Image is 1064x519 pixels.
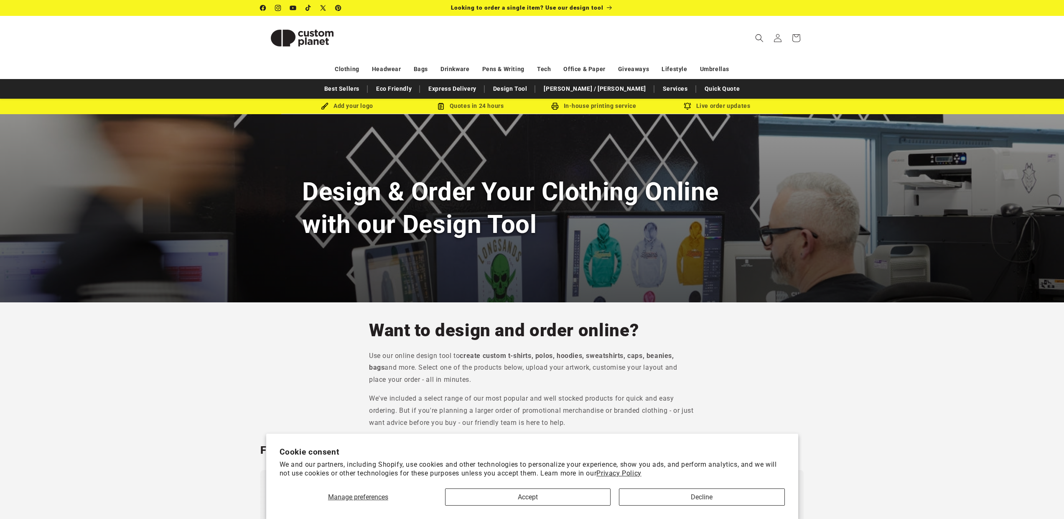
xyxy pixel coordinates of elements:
span: Manage preferences [328,493,388,501]
a: Design Tool [489,82,532,96]
h1: Design & Order Your Clothing Online with our Design Tool [302,176,762,240]
a: Drinkware [440,62,469,77]
a: Services [659,82,692,96]
a: Pens & Writing [482,62,524,77]
a: Best Sellers [320,82,364,96]
p: Use our online design tool to and more. Select one of the products below, upload your artwork, cu... [369,350,695,386]
a: Eco Friendly [372,82,416,96]
a: Giveaways [618,62,649,77]
h2: Want to design and order online? [369,319,695,342]
a: Privacy Policy [596,469,641,477]
a: [PERSON_NAME] / [PERSON_NAME] [540,82,650,96]
button: Decline [619,488,784,506]
h2: First, choose your product... [260,444,403,457]
a: Umbrellas [700,62,729,77]
a: Tech [537,62,551,77]
div: Live order updates [655,101,779,111]
p: We and our partners, including Shopify, use cookies and other technologies to personalize your ex... [280,460,785,478]
a: Office & Paper [563,62,605,77]
summary: Search [750,29,769,47]
a: Lifestyle [662,62,687,77]
div: Quotes in 24 hours [409,101,532,111]
a: Quick Quote [700,82,744,96]
iframe: Chat Widget [1022,479,1064,519]
img: Order updates [684,102,691,110]
a: Clothing [335,62,359,77]
span: Looking to order a single item? Use our design tool [451,4,603,11]
a: Headwear [372,62,401,77]
button: Accept [445,488,611,506]
h2: Cookie consent [280,447,785,457]
div: In-house printing service [532,101,655,111]
strong: create custom t-shirts, polos, hoodies, sweatshirts, caps, beanies, bags [369,352,674,372]
div: Add your logo [285,101,409,111]
p: We've included a select range of our most popular and well stocked products for quick and easy or... [369,393,695,429]
img: Custom Planet [260,19,344,57]
a: Express Delivery [424,82,481,96]
a: Custom Planet [257,16,347,60]
img: Order Updates Icon [437,102,445,110]
img: In-house printing [551,102,559,110]
img: Brush Icon [321,102,328,110]
button: Manage preferences [280,488,437,506]
a: Bags [414,62,428,77]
